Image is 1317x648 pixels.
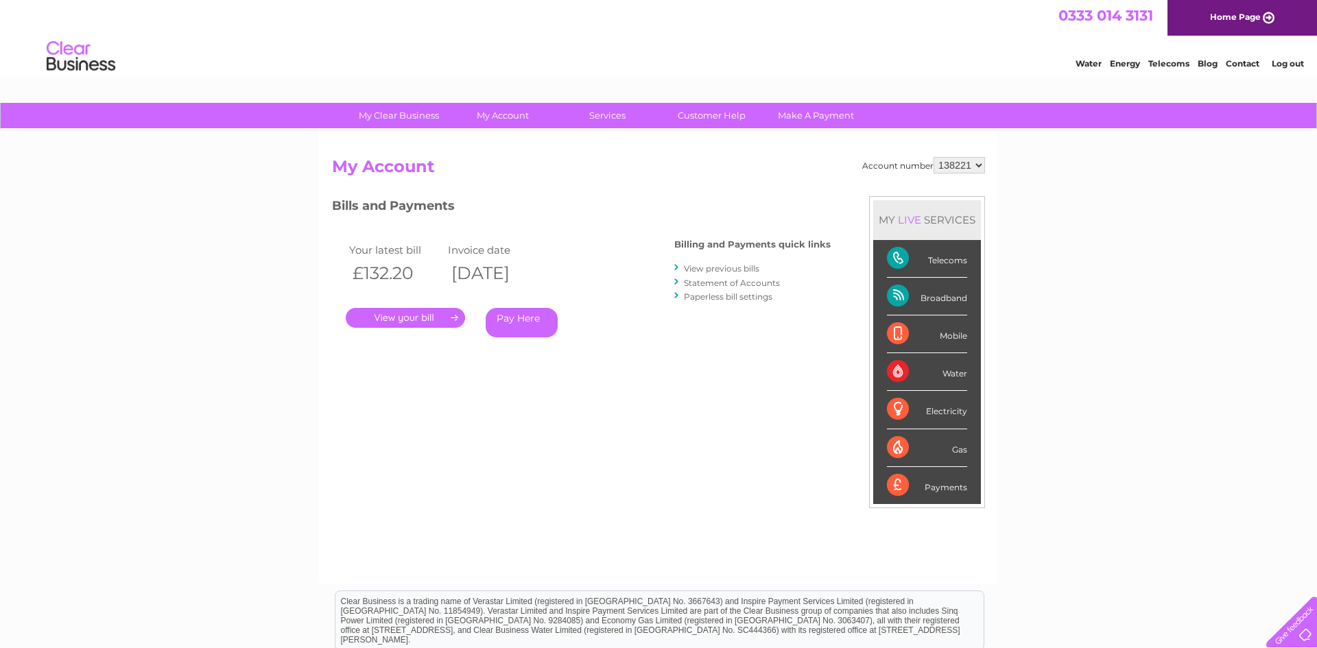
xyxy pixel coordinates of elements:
[759,103,873,128] a: Make A Payment
[486,308,558,337] a: Pay Here
[684,263,759,274] a: View previous bills
[1226,58,1259,69] a: Contact
[887,467,967,504] div: Payments
[46,36,116,77] img: logo.png
[674,239,831,250] h4: Billing and Payments quick links
[1198,58,1218,69] a: Blog
[551,103,664,128] a: Services
[346,308,465,328] a: .
[887,353,967,391] div: Water
[887,278,967,315] div: Broadband
[887,429,967,467] div: Gas
[887,315,967,353] div: Mobile
[895,213,924,226] div: LIVE
[1272,58,1304,69] a: Log out
[655,103,768,128] a: Customer Help
[887,240,967,278] div: Telecoms
[332,196,831,220] h3: Bills and Payments
[346,241,444,259] td: Your latest bill
[1148,58,1189,69] a: Telecoms
[444,259,543,287] th: [DATE]
[332,157,985,183] h2: My Account
[684,291,772,302] a: Paperless bill settings
[1058,7,1153,24] a: 0333 014 3131
[873,200,981,239] div: MY SERVICES
[447,103,560,128] a: My Account
[1110,58,1140,69] a: Energy
[335,8,984,67] div: Clear Business is a trading name of Verastar Limited (registered in [GEOGRAPHIC_DATA] No. 3667643...
[346,259,444,287] th: £132.20
[684,278,780,288] a: Statement of Accounts
[887,391,967,429] div: Electricity
[444,241,543,259] td: Invoice date
[862,157,985,173] div: Account number
[342,103,455,128] a: My Clear Business
[1076,58,1102,69] a: Water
